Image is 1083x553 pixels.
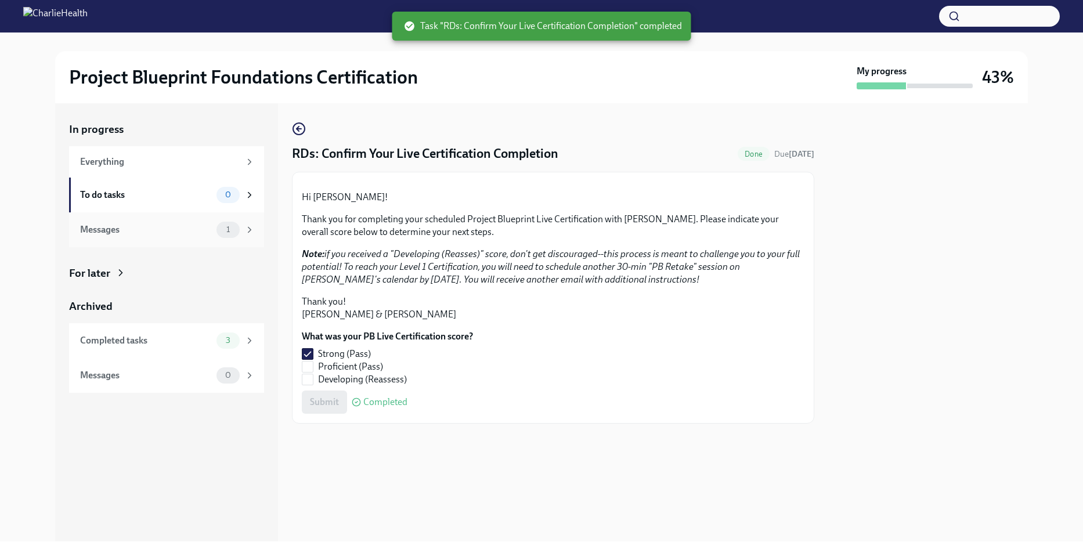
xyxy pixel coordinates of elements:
span: Done [738,150,770,158]
span: 3 [219,336,237,345]
span: Completed [363,397,407,407]
span: 0 [218,371,238,379]
a: Everything [69,146,264,178]
div: For later [69,266,110,281]
span: Proficient (Pass) [318,360,383,373]
span: 0 [218,190,238,199]
p: Thank you for completing your scheduled Project Blueprint Live Certification with [PERSON_NAME]. ... [302,213,804,238]
strong: Note: [302,248,324,259]
em: if you received a "Developing (Reasses)" score, don't get discouraged--this process is meant to c... [302,248,800,285]
h4: RDs: Confirm Your Live Certification Completion [292,145,558,162]
label: What was your PB Live Certification score? [302,330,473,343]
div: Completed tasks [80,334,212,347]
a: To do tasks0 [69,178,264,212]
div: Messages [80,369,212,382]
span: Due [774,149,814,159]
img: CharlieHealth [23,7,88,26]
a: Messages0 [69,358,264,393]
div: Everything [80,156,240,168]
span: Task "RDs: Confirm Your Live Certification Completion" completed [404,20,682,32]
strong: My progress [857,65,907,78]
div: Messages [80,223,212,236]
span: Strong (Pass) [318,348,371,360]
span: September 15th, 2025 09:00 [774,149,814,160]
a: Archived [69,299,264,314]
strong: [DATE] [789,149,814,159]
a: For later [69,266,264,281]
div: To do tasks [80,189,212,201]
a: Completed tasks3 [69,323,264,358]
h3: 43% [982,67,1014,88]
p: Hi [PERSON_NAME]! [302,191,804,204]
a: Messages1 [69,212,264,247]
h2: Project Blueprint Foundations Certification [69,66,418,89]
p: Thank you! [PERSON_NAME] & [PERSON_NAME] [302,295,804,321]
span: 1 [219,225,237,234]
a: In progress [69,122,264,137]
span: Developing (Reassess) [318,373,407,386]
